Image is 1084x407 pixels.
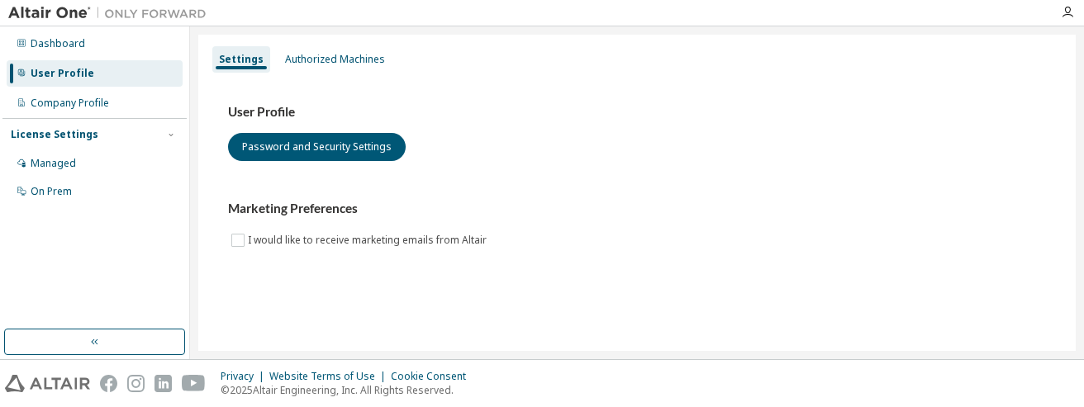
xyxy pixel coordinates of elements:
div: Authorized Machines [285,53,385,66]
img: Altair One [8,5,215,21]
img: youtube.svg [182,375,206,392]
img: facebook.svg [100,375,117,392]
div: Privacy [221,370,269,383]
div: Company Profile [31,97,109,110]
label: I would like to receive marketing emails from Altair [248,230,490,250]
div: License Settings [11,128,98,141]
div: Dashboard [31,37,85,50]
div: User Profile [31,67,94,80]
div: Website Terms of Use [269,370,391,383]
img: altair_logo.svg [5,375,90,392]
h3: Marketing Preferences [228,201,1046,217]
h3: User Profile [228,104,1046,121]
img: linkedin.svg [155,375,172,392]
div: Settings [219,53,264,66]
img: instagram.svg [127,375,145,392]
div: Managed [31,157,76,170]
p: © 2025 Altair Engineering, Inc. All Rights Reserved. [221,383,476,397]
button: Password and Security Settings [228,133,406,161]
div: Cookie Consent [391,370,476,383]
div: On Prem [31,185,72,198]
